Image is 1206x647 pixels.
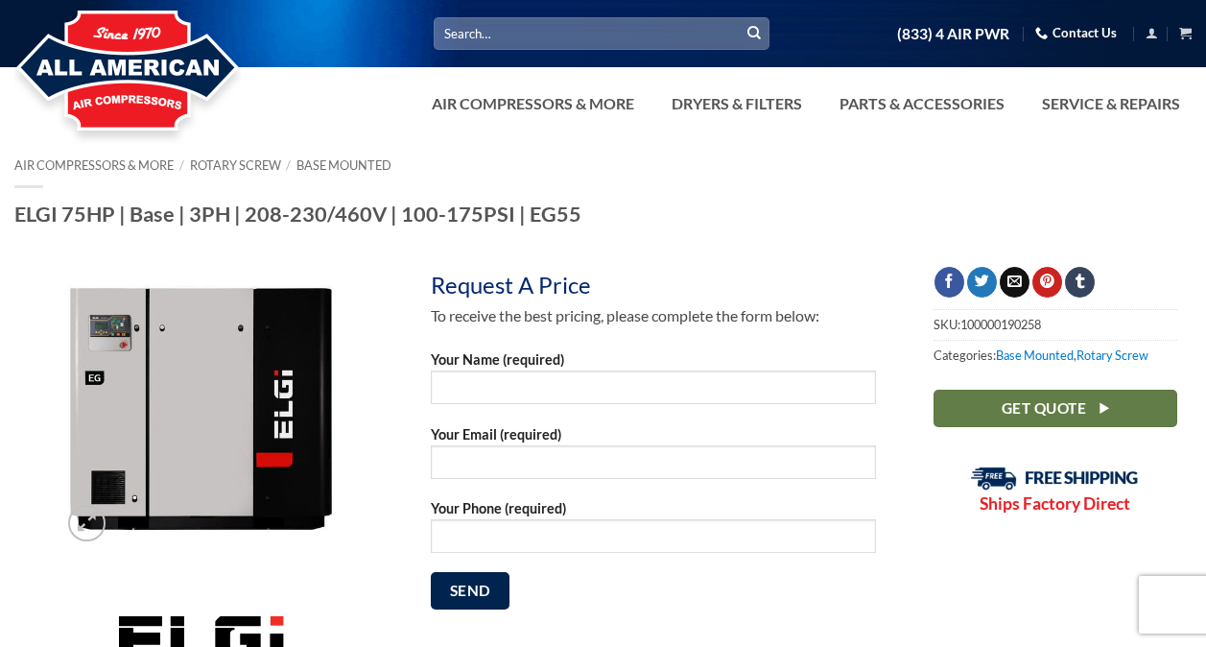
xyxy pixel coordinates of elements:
a: (833) 4 AIR PWR [897,17,1009,51]
a: Parts & Accessories [828,84,1016,123]
a: Get Quote [934,390,1177,427]
img: ELGI EG55 Base 3PH 208-230/460V 100-175PSI [59,267,343,551]
input: Your Email (required) [431,445,876,479]
h1: ELGI 75HP | Base | 3PH | 208-230/460V | 100-175PSI | EG55 [14,201,1192,228]
a: Service & Repairs [1030,84,1192,123]
input: Send [431,572,509,610]
span: Get Quote [1002,396,1086,420]
a: Share on Facebook [934,267,964,298]
span: Categories: , [934,340,1177,370]
form: Contact form [431,348,876,625]
a: Base Mounted [296,157,391,173]
a: Dryers & Filters [660,84,814,123]
p: To receive the best pricing, please complete the form below: [431,303,876,328]
input: Search… [434,17,769,49]
span: / [179,157,184,173]
label: Your Email (required) [431,423,876,492]
span: SKU: [934,309,1177,339]
span: / [286,157,291,173]
input: Your Name (required) [431,371,876,404]
a: Contact Us [1035,18,1117,48]
a: Share on Tumblr [1065,267,1095,298]
a: Login [1146,21,1158,45]
a: Air Compressors & More [14,157,174,173]
a: Email to a Friend [1000,267,1029,298]
a: Rotary Screw [1076,347,1148,363]
strong: Ships Factory Direct [980,493,1130,514]
nav: Breadcrumb [14,158,1192,173]
a: Rotary Screw [190,157,281,173]
img: Free Shipping [971,467,1139,491]
label: Your Name (required) [431,348,876,418]
div: Request A Price [431,267,600,303]
a: Pin on Pinterest [1032,267,1062,298]
a: View cart [1179,21,1192,45]
label: Your Phone (required) [431,497,876,566]
a: Zoom [68,505,106,542]
a: Share on Twitter [967,267,997,298]
a: Base Mounted [996,347,1074,363]
input: Your Phone (required) [431,519,876,553]
button: Submit [740,19,769,48]
span: 100000190258 [960,317,1041,332]
a: Air Compressors & More [420,84,646,123]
